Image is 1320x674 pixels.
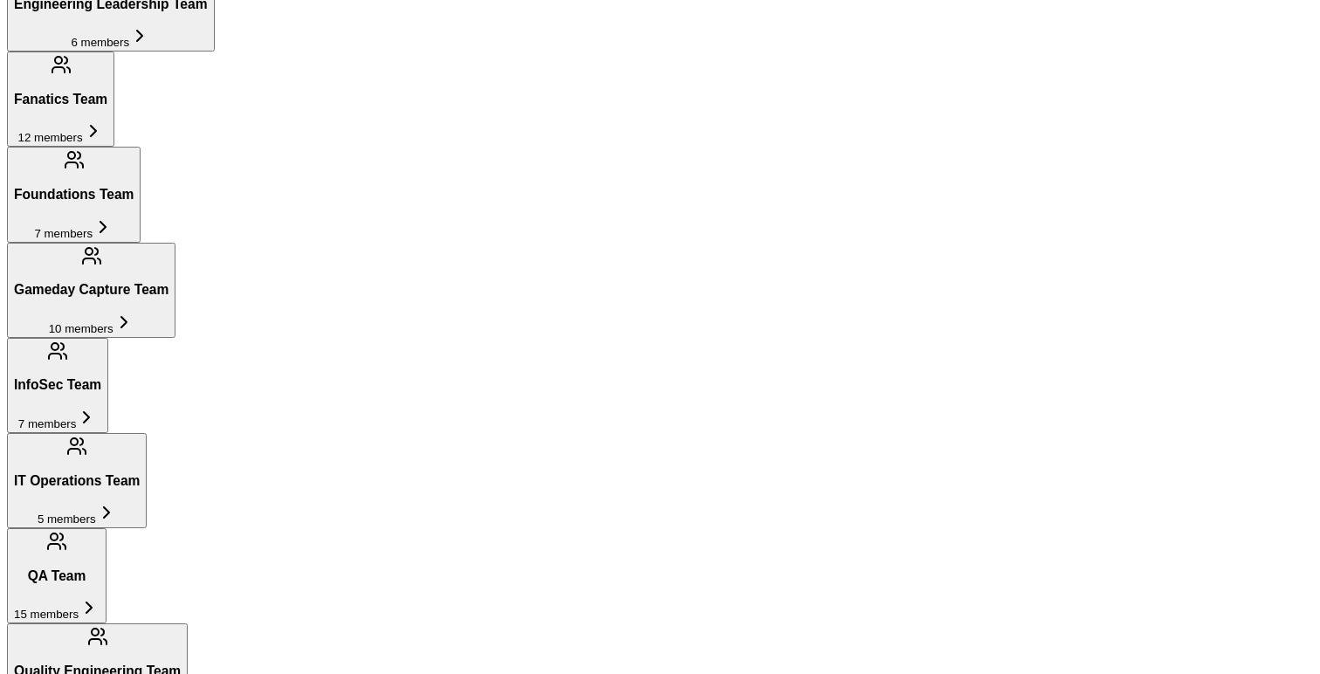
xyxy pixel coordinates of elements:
button: Gameday Capture Team10 members [7,243,175,338]
h3: IT Operations Team [14,473,140,489]
h3: Fanatics Team [14,92,107,107]
button: InfoSec Team7 members [7,338,108,433]
button: IT Operations Team5 members [7,433,147,528]
h3: QA Team [14,568,100,584]
button: Fanatics Team12 members [7,52,114,147]
button: Foundations Team7 members [7,147,141,242]
h3: InfoSec Team [14,377,101,393]
span: 15 members [14,608,79,621]
span: 7 members [18,417,77,430]
h3: Gameday Capture Team [14,282,168,298]
span: 10 members [49,322,113,335]
span: 5 members [38,512,96,526]
span: 7 members [34,227,93,240]
button: QA Team15 members [7,528,107,623]
span: 6 members [71,36,129,49]
h3: Foundations Team [14,187,134,203]
span: 12 members [18,131,83,144]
